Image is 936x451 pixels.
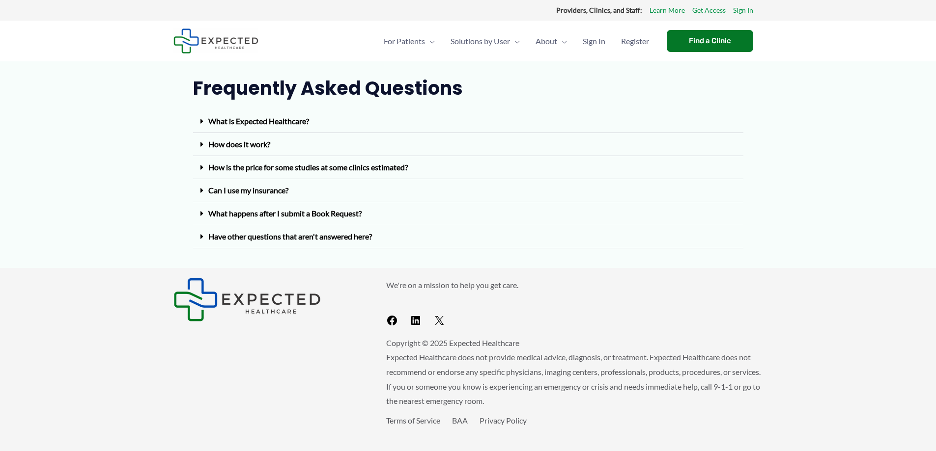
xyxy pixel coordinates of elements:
a: Register [613,24,657,58]
div: Have other questions that aren't answered here? [193,225,743,248]
a: Sign In [575,24,613,58]
a: How does it work? [208,139,270,149]
a: How is the price for some studies at some clinics estimated? [208,162,408,172]
a: Learn More [650,4,685,17]
aside: Footer Widget 3 [386,413,763,450]
nav: Primary Site Navigation [376,24,657,58]
p: We're on a mission to help you get care. [386,278,763,292]
span: Copyright © 2025 Expected Healthcare [386,338,519,347]
img: Expected Healthcare Logo - side, dark font, small [173,28,258,53]
span: Menu Toggle [510,24,520,58]
a: Solutions by UserMenu Toggle [443,24,528,58]
div: What is Expected Healthcare? [193,110,743,133]
strong: Providers, Clinics, and Staff: [556,6,642,14]
span: Register [621,24,649,58]
a: For PatientsMenu Toggle [376,24,443,58]
a: Get Access [692,4,726,17]
span: About [536,24,557,58]
img: Expected Healthcare Logo - side, dark font, small [173,278,321,321]
a: BAA [452,416,468,425]
a: Can I use my insurance? [208,186,288,195]
span: For Patients [384,24,425,58]
div: What happens after I submit a Book Request? [193,202,743,225]
a: Privacy Policy [480,416,527,425]
a: Have other questions that aren't answered here? [208,232,372,241]
a: What is Expected Healthcare? [208,116,309,126]
a: Sign In [733,4,753,17]
div: Can I use my insurance? [193,179,743,202]
a: Find a Clinic [667,30,753,52]
span: Solutions by User [451,24,510,58]
a: What happens after I submit a Book Request? [208,209,362,218]
h2: Frequently Asked Questions [193,76,743,100]
div: How is the price for some studies at some clinics estimated? [193,156,743,179]
span: Sign In [583,24,605,58]
div: How does it work? [193,133,743,156]
span: Expected Healthcare does not provide medical advice, diagnosis, or treatment. Expected Healthcare... [386,352,761,405]
a: Terms of Service [386,416,440,425]
a: AboutMenu Toggle [528,24,575,58]
span: Menu Toggle [557,24,567,58]
aside: Footer Widget 2 [386,278,763,330]
aside: Footer Widget 1 [173,278,362,321]
span: Menu Toggle [425,24,435,58]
